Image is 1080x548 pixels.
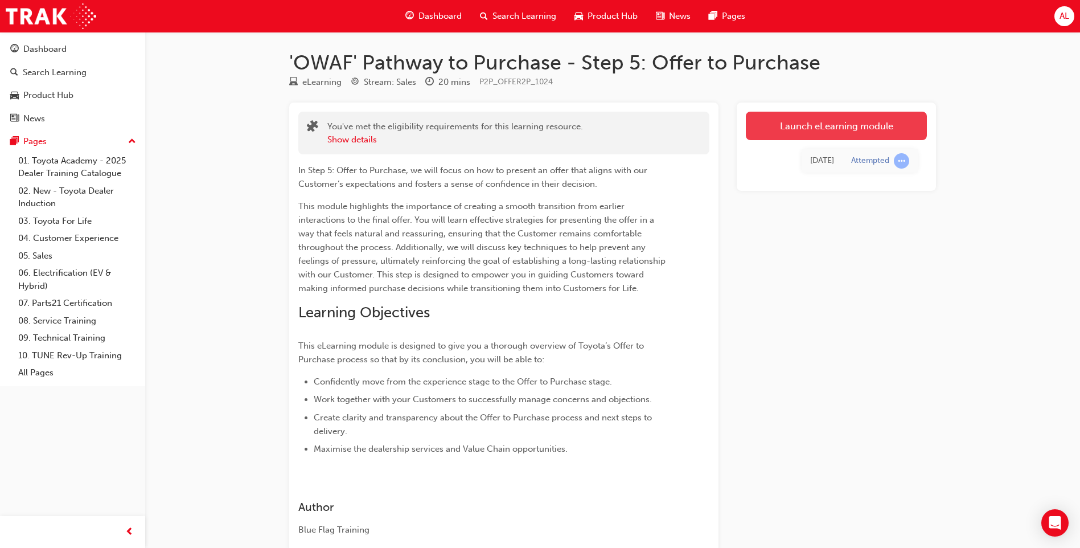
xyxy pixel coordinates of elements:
[314,444,568,454] span: Maximise the dealership services and Value Chain opportunities.
[14,230,141,247] a: 04. Customer Experience
[298,304,430,321] span: Learning Objectives
[298,201,668,293] span: This module highlights the importance of creating a smooth transition from earlier interactions t...
[709,9,717,23] span: pages-icon
[23,89,73,102] div: Product Hub
[10,44,19,55] span: guage-icon
[14,295,141,312] a: 07. Parts21 Certification
[405,9,414,23] span: guage-icon
[480,9,488,23] span: search-icon
[23,135,47,148] div: Pages
[14,247,141,265] a: 05. Sales
[128,134,136,149] span: up-icon
[23,43,67,56] div: Dashboard
[656,9,664,23] span: news-icon
[700,5,754,28] a: pages-iconPages
[5,131,141,152] button: Pages
[307,121,318,134] span: puzzle-icon
[125,525,134,539] span: prev-icon
[327,120,583,146] div: You've met the eligibility requirements for this learning resource.
[14,182,141,212] a: 02. New - Toyota Dealer Induction
[314,394,652,404] span: Work together with your Customers to successfully manage concerns and objections.
[10,137,19,147] span: pages-icon
[289,50,936,75] h1: 'OWAF' Pathway to Purchase - Step 5: Offer to Purchase
[14,364,141,382] a: All Pages
[5,36,141,131] button: DashboardSearch LearningProduct HubNews
[425,75,470,89] div: Duration
[418,10,462,23] span: Dashboard
[14,347,141,365] a: 10. TUNE Rev-Up Training
[351,77,359,88] span: target-icon
[302,76,342,89] div: eLearning
[289,75,342,89] div: Type
[1060,10,1069,23] span: AL
[5,108,141,129] a: News
[810,154,834,167] div: Thu Jul 10 2025 13:05:27 GMT+1000 (Australian Eastern Standard Time)
[10,114,19,124] span: news-icon
[14,264,141,295] a: 06. Electrification (EV & Hybrid)
[14,312,141,330] a: 08. Service Training
[588,10,638,23] span: Product Hub
[14,329,141,347] a: 09. Technical Training
[574,9,583,23] span: car-icon
[298,341,646,365] span: This eLearning module is designed to give you a thorough overview of Toyota’s Offer to Purchase p...
[894,153,909,169] span: learningRecordVerb_ATTEMPT-icon
[327,133,377,146] button: Show details
[5,85,141,106] a: Product Hub
[471,5,565,28] a: search-iconSearch Learning
[6,3,96,29] img: Trak
[23,66,87,79] div: Search Learning
[479,77,553,87] span: Learning resource code
[425,77,434,88] span: clock-icon
[1054,6,1074,26] button: AL
[438,76,470,89] div: 20 mins
[5,62,141,83] a: Search Learning
[647,5,700,28] a: news-iconNews
[298,501,668,514] h3: Author
[1041,509,1069,537] div: Open Intercom Messenger
[289,77,298,88] span: learningResourceType_ELEARNING-icon
[746,112,927,140] a: Launch eLearning module
[669,10,691,23] span: News
[298,524,668,537] div: Blue Flag Training
[5,39,141,60] a: Dashboard
[14,152,141,182] a: 01. Toyota Academy - 2025 Dealer Training Catalogue
[298,165,650,189] span: In Step 5: Offer to Purchase, we will focus on how to present an offer that aligns with our Custo...
[351,75,416,89] div: Stream
[492,10,556,23] span: Search Learning
[23,112,45,125] div: News
[565,5,647,28] a: car-iconProduct Hub
[10,91,19,101] span: car-icon
[14,212,141,230] a: 03. Toyota For Life
[722,10,745,23] span: Pages
[364,76,416,89] div: Stream: Sales
[851,156,889,166] div: Attempted
[396,5,471,28] a: guage-iconDashboard
[314,377,612,387] span: Confidently move from the experience stage to the Offer to Purchase stage.
[10,68,18,78] span: search-icon
[314,412,654,436] span: Create clarity and transparency about the Offer to Purchase process and next steps to delivery.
